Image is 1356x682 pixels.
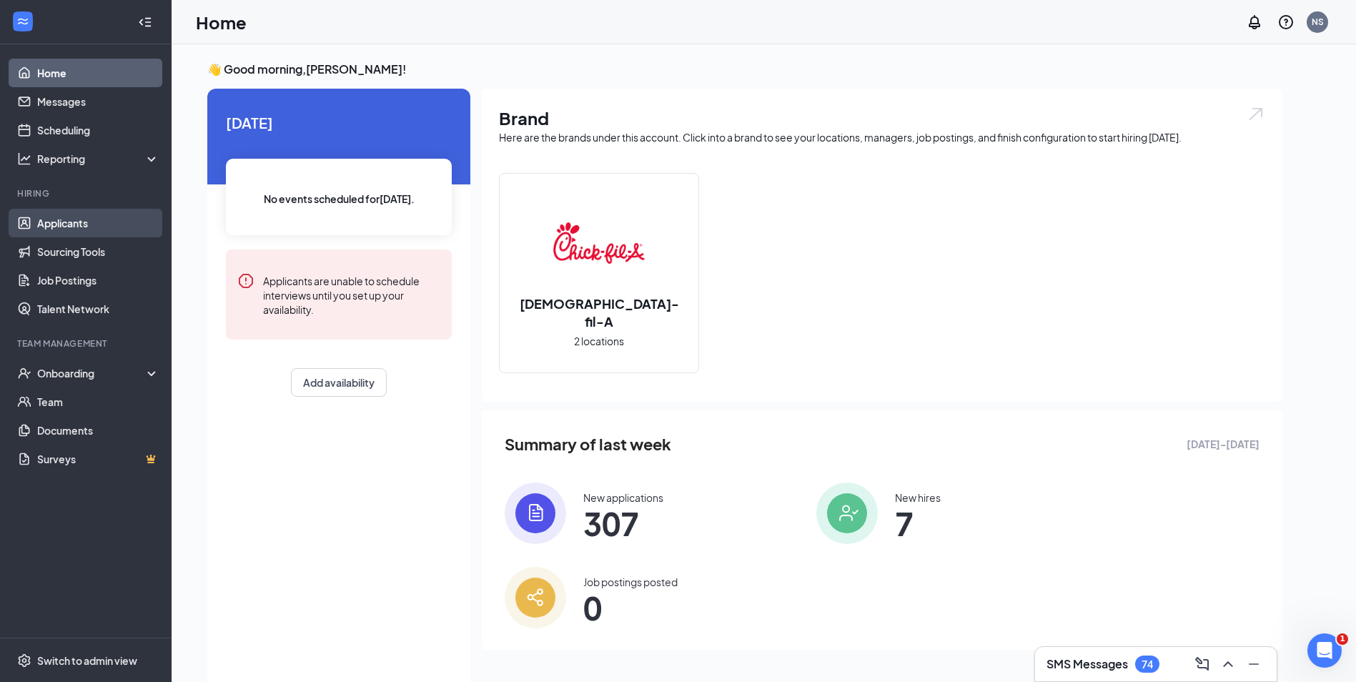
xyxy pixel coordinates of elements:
a: SurveysCrown [37,445,159,473]
button: Add availability [291,368,387,397]
button: ChevronUp [1217,653,1239,676]
svg: Collapse [138,15,152,29]
h3: SMS Messages [1046,656,1128,672]
span: 2 locations [574,333,624,349]
div: New applications [583,490,663,505]
span: [DATE] - [DATE] [1187,436,1260,452]
div: Onboarding [37,366,147,380]
a: Messages [37,87,159,116]
div: Reporting [37,152,160,166]
div: Job postings posted [583,575,678,589]
img: icon [505,567,566,628]
svg: QuestionInfo [1277,14,1295,31]
h2: [DEMOGRAPHIC_DATA]-fil-A [500,295,698,330]
a: Scheduling [37,116,159,144]
div: New hires [895,490,941,505]
svg: Analysis [17,152,31,166]
div: NS [1312,16,1324,28]
div: Hiring [17,187,157,199]
a: Home [37,59,159,87]
svg: Minimize [1245,656,1262,673]
iframe: Intercom live chat [1307,633,1342,668]
a: Applicants [37,209,159,237]
div: Team Management [17,337,157,350]
svg: ChevronUp [1219,656,1237,673]
div: Here are the brands under this account. Click into a brand to see your locations, managers, job p... [499,130,1265,144]
span: 0 [583,595,678,621]
span: No events scheduled for [DATE] . [264,191,415,207]
h1: Home [196,10,247,34]
span: Summary of last week [505,432,671,457]
svg: Error [237,272,254,290]
h3: 👋 Good morning, [PERSON_NAME] ! [207,61,1282,77]
img: icon [816,483,878,544]
a: Sourcing Tools [37,237,159,266]
svg: ComposeMessage [1194,656,1211,673]
div: 74 [1142,658,1153,671]
svg: WorkstreamLogo [16,14,30,29]
img: Chick-fil-A [553,197,645,289]
img: open.6027fd2a22e1237b5b06.svg [1247,106,1265,122]
span: 307 [583,510,663,536]
a: Talent Network [37,295,159,323]
div: Applicants are unable to schedule interviews until you set up your availability. [263,272,440,317]
a: Job Postings [37,266,159,295]
h1: Brand [499,106,1265,130]
button: ComposeMessage [1191,653,1214,676]
span: [DATE] [226,112,452,134]
span: 7 [895,510,941,536]
svg: UserCheck [17,366,31,380]
div: Switch to admin view [37,653,137,668]
a: Team [37,387,159,416]
a: Documents [37,416,159,445]
img: icon [505,483,566,544]
svg: Notifications [1246,14,1263,31]
button: Minimize [1242,653,1265,676]
span: 1 [1337,633,1348,645]
svg: Settings [17,653,31,668]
